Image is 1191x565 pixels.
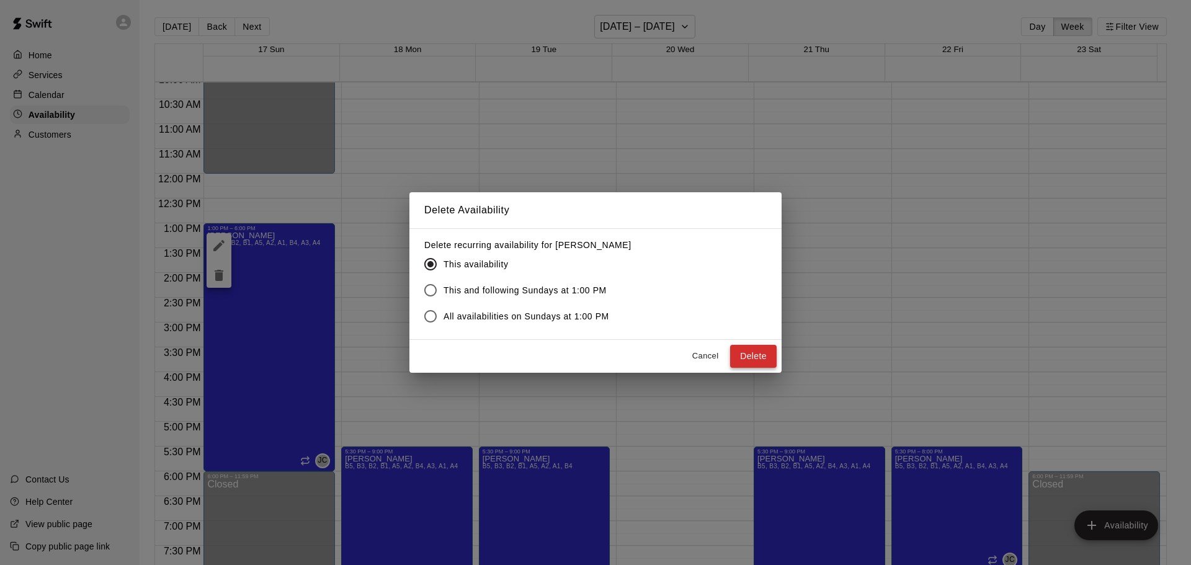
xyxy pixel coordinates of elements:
[409,192,782,228] h2: Delete Availability
[685,347,725,366] button: Cancel
[444,310,609,323] span: All availabilities on Sundays at 1:00 PM
[730,345,777,368] button: Delete
[424,239,631,251] label: Delete recurring availability for [PERSON_NAME]
[444,258,508,271] span: This availability
[444,284,607,297] span: This and following Sundays at 1:00 PM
